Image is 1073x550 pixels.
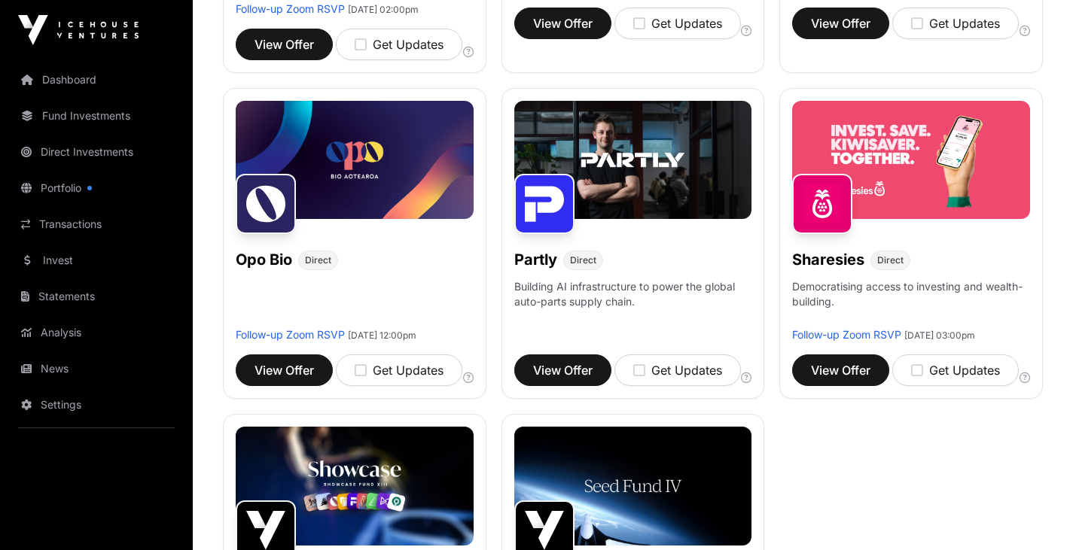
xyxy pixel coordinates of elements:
div: Get Updates [911,14,1000,32]
span: View Offer [811,361,870,379]
a: Portfolio [12,172,181,205]
a: Follow-up Zoom RSVP [236,328,345,341]
div: Get Updates [633,14,722,32]
span: Direct [305,254,331,266]
span: View Offer [533,361,593,379]
span: View Offer [255,35,314,53]
a: Settings [12,388,181,421]
img: Partly-Banner.jpg [514,101,752,220]
span: [DATE] 03:00pm [904,330,975,341]
button: Get Updates [614,8,741,39]
button: View Offer [514,8,611,39]
button: Get Updates [336,29,462,60]
div: Get Updates [911,361,1000,379]
button: Get Updates [892,8,1019,39]
button: Get Updates [614,354,741,386]
img: Showcase-Fund-Banner-1.jpg [236,427,474,545]
a: Analysis [12,316,181,349]
a: News [12,352,181,385]
p: Democratising access to investing and wealth-building. [792,279,1030,327]
img: Partly [514,174,575,234]
button: View Offer [792,354,889,386]
iframe: Chat Widget [998,478,1073,550]
span: View Offer [811,14,870,32]
a: Follow-up Zoom RSVP [236,2,345,15]
div: Get Updates [633,361,722,379]
span: [DATE] 12:00pm [348,330,416,341]
button: View Offer [514,354,611,386]
a: Dashboard [12,63,181,96]
a: Direct Investments [12,135,181,169]
img: Opo Bio [236,174,296,234]
span: View Offer [533,14,593,32]
span: Direct [570,254,596,266]
span: View Offer [255,361,314,379]
a: Follow-up Zoom RSVP [792,328,901,341]
button: Get Updates [892,354,1019,386]
a: Invest [12,244,181,277]
p: Building AI infrastructure to power the global auto-parts supply chain. [514,279,752,327]
button: View Offer [236,354,333,386]
button: View Offer [236,29,333,60]
h1: Sharesies [792,249,864,270]
h1: Partly [514,249,557,270]
div: Get Updates [355,361,444,379]
button: View Offer [792,8,889,39]
span: Direct [877,254,904,266]
a: Statements [12,280,181,313]
img: Seed-Fund-4_Banner.jpg [514,427,752,545]
button: Get Updates [336,354,462,386]
img: Sharesies [792,174,852,234]
a: Transactions [12,208,181,241]
img: Icehouse Ventures Logo [18,15,139,45]
h1: Opo Bio [236,249,292,270]
img: Sharesies-Banner.jpg [792,101,1030,220]
span: [DATE] 02:00pm [348,4,419,15]
a: Fund Investments [12,99,181,132]
img: Opo-Bio-Banner.jpg [236,101,474,220]
div: Get Updates [355,35,444,53]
